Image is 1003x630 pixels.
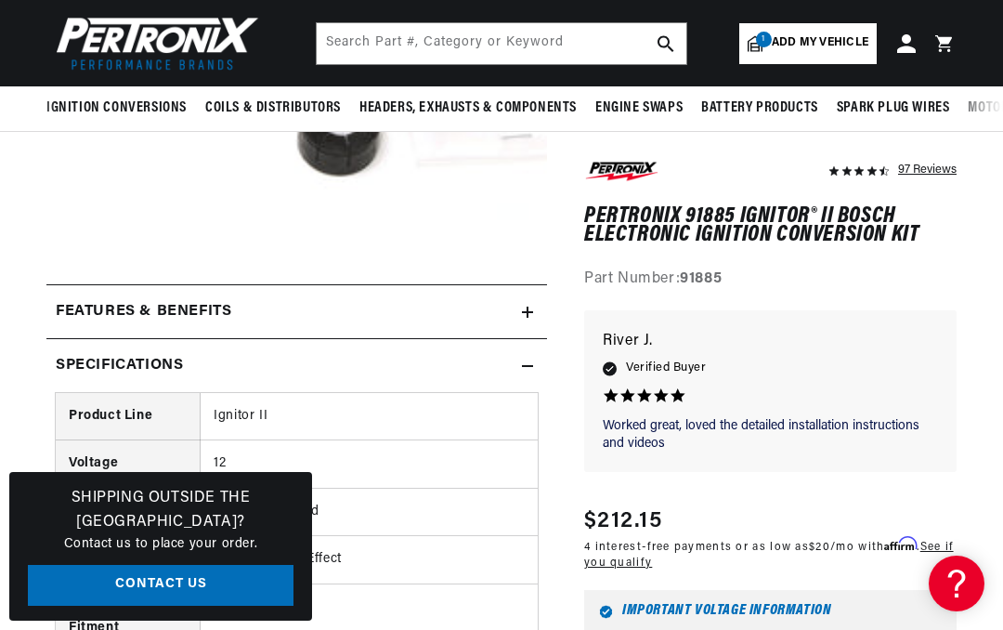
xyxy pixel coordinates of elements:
h3: Shipping Outside the [GEOGRAPHIC_DATA]? [28,487,293,534]
summary: Engine Swaps [586,86,692,130]
summary: Ignition Conversions [46,86,196,130]
p: River J. [603,329,938,355]
h2: Specifications [56,354,183,378]
span: Coils & Distributors [205,98,341,118]
td: Ignitor II [201,393,538,440]
input: Search Part #, Category or Keyword [317,23,686,64]
button: search button [645,23,686,64]
span: Verified Buyer [626,359,706,379]
h2: Features & Benefits [56,300,231,324]
td: 12 [201,440,538,488]
span: Engine Swaps [595,98,683,118]
span: $212.15 [584,505,662,538]
span: Headers, Exhausts & Components [359,98,577,118]
div: 97 Reviews [898,158,957,180]
h1: PerTronix 91885 Ignitor® II Bosch Electronic Ignition Conversion Kit [584,207,957,245]
p: Contact us to place your order. [28,534,293,555]
span: Affirm [884,537,917,551]
summary: Specifications [46,339,547,393]
th: Product Line [56,393,201,440]
summary: Features & Benefits [46,285,547,339]
summary: Battery Products [692,86,827,130]
summary: Coils & Distributors [196,86,350,130]
div: Part Number: [584,269,957,293]
span: Battery Products [701,98,818,118]
p: Worked great, loved the detailed installation instructions and videos [603,417,938,453]
span: Ignition Conversions [46,98,187,118]
span: Add my vehicle [772,34,868,52]
span: Spark Plug Wires [837,98,950,118]
summary: Headers, Exhausts & Components [350,86,586,130]
td: Magnetic; Hall Effect [201,536,538,584]
span: $20 [809,542,830,553]
p: 4 interest-free payments or as low as /mo with . [584,538,957,571]
th: Voltage [56,440,201,488]
td: Negative Ground [201,488,538,535]
summary: Spark Plug Wires [827,86,959,130]
strong: 91885 [680,272,722,287]
span: 1 [756,32,772,47]
h6: Important Voltage Information [599,605,942,619]
a: 1Add my vehicle [739,23,877,64]
img: Pertronix [46,11,260,75]
a: Contact Us [28,565,293,607]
